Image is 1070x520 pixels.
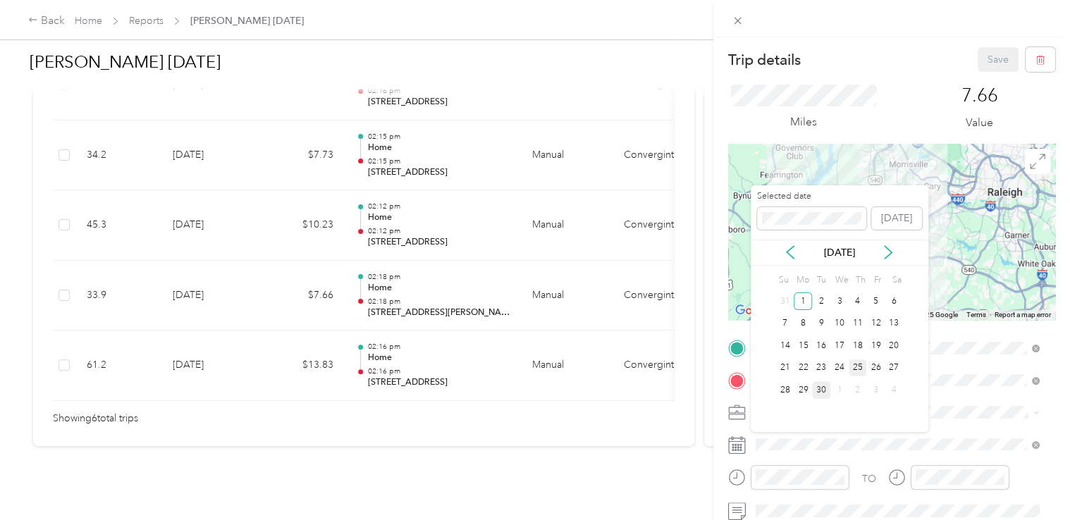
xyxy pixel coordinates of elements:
[812,359,830,377] div: 23
[812,381,830,399] div: 30
[853,271,866,290] div: Th
[790,113,817,131] p: Miles
[794,292,812,310] div: 1
[890,271,903,290] div: Sa
[849,292,867,310] div: 4
[832,271,849,290] div: We
[776,292,794,310] div: 31
[812,292,830,310] div: 2
[794,359,812,377] div: 22
[732,302,778,320] a: Open this area in Google Maps (opens a new window)
[776,337,794,354] div: 14
[776,271,789,290] div: Su
[757,190,866,203] label: Selected date
[794,337,812,354] div: 15
[991,441,1070,520] iframe: Everlance-gr Chat Button Frame
[866,315,885,333] div: 12
[885,337,903,354] div: 20
[885,292,903,310] div: 6
[814,271,828,290] div: Tu
[810,245,869,260] p: [DATE]
[849,381,867,399] div: 2
[830,292,849,310] div: 3
[849,359,867,377] div: 25
[885,315,903,333] div: 13
[871,271,885,290] div: Fr
[966,114,993,132] p: Value
[830,337,849,354] div: 17
[794,315,812,333] div: 8
[871,207,922,230] button: [DATE]
[776,359,794,377] div: 21
[776,381,794,399] div: 28
[830,359,849,377] div: 24
[776,315,794,333] div: 7
[866,381,885,399] div: 3
[966,311,986,318] a: Terms (opens in new tab)
[995,311,1051,318] a: Report a map error
[812,337,830,354] div: 16
[830,381,849,399] div: 1
[794,271,810,290] div: Mo
[794,381,812,399] div: 29
[812,315,830,333] div: 9
[866,292,885,310] div: 5
[866,337,885,354] div: 19
[961,85,998,107] p: 7.66
[885,381,903,399] div: 4
[849,315,867,333] div: 11
[862,471,876,486] div: TO
[885,359,903,377] div: 27
[866,359,885,377] div: 26
[830,315,849,333] div: 10
[728,50,801,70] p: Trip details
[732,302,778,320] img: Google
[849,337,867,354] div: 18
